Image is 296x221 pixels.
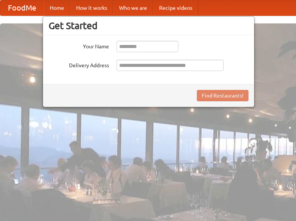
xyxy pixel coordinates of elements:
[49,41,109,50] label: Your Name
[44,0,70,15] a: Home
[49,20,248,31] h3: Get Started
[70,0,113,15] a: How it works
[113,0,153,15] a: Who we are
[197,90,248,101] button: Find Restaurants!
[0,0,44,15] a: FoodMe
[49,60,109,69] label: Delivery Address
[153,0,198,15] a: Recipe videos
